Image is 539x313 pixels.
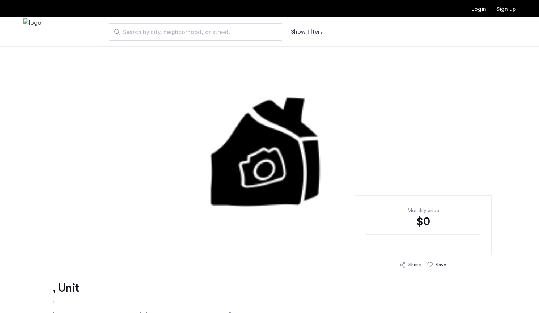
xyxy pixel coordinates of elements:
[109,23,282,41] input: Apartment Search
[23,18,41,46] a: Cazamio Logo
[366,214,480,229] div: $0
[97,46,442,263] img: 1.gif
[123,28,262,37] span: Search by city, neighborhood, or street.
[52,295,79,304] h2: ,
[408,261,421,268] div: Share
[471,6,486,12] a: Login
[291,28,323,36] button: Show or hide filters
[23,18,41,46] img: logo
[366,207,480,214] div: Monthly price
[496,6,516,12] a: Registration
[52,281,79,295] h1: , Unit
[52,281,79,304] a: , Unit,
[436,261,446,268] div: Save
